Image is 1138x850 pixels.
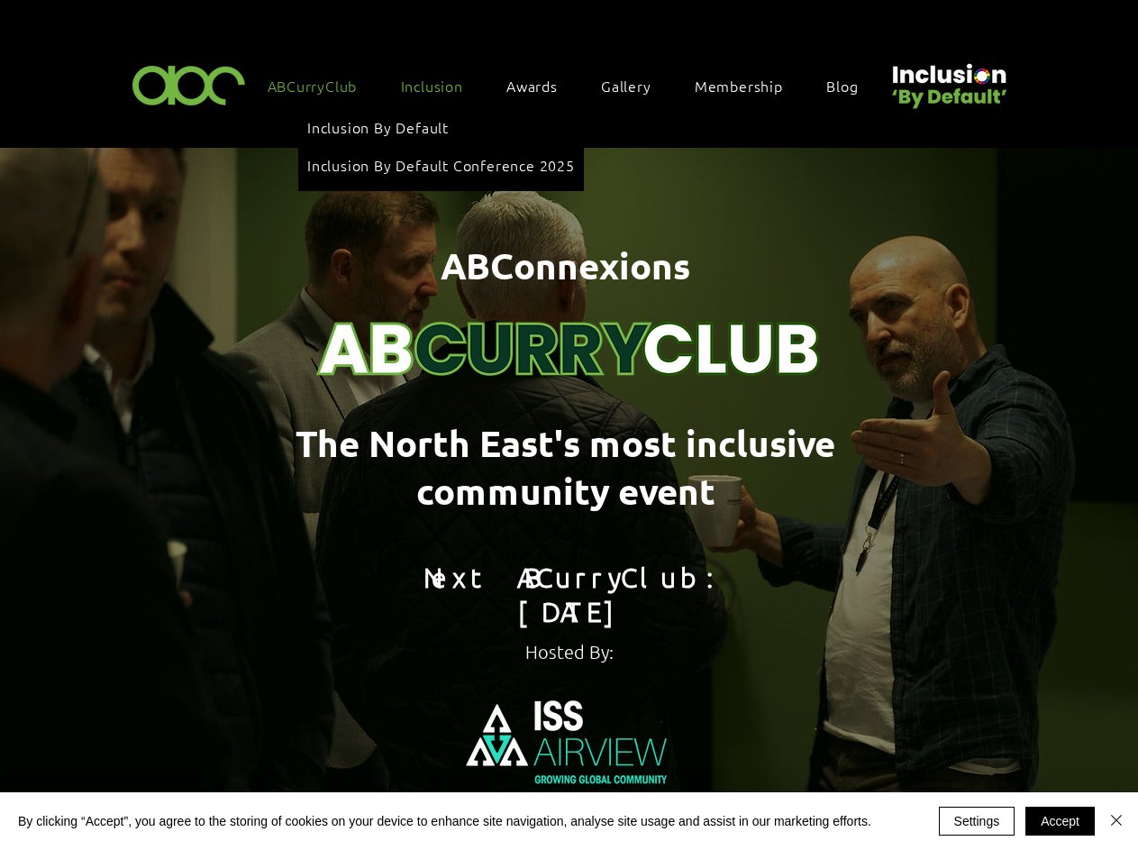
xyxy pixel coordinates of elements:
[1025,807,1095,836] button: Accept
[127,58,251,111] img: ABC-Logo-Blank-Background-01-01-2.png
[307,117,449,137] span: Inclusion By Default
[817,67,885,105] a: Blog
[423,561,715,628] span: Next ABCurryClub: [DATE]
[392,67,490,105] div: Inclusion
[497,67,585,105] div: Awards
[506,76,558,96] span: Awards
[307,110,575,144] a: Inclusion By Default
[592,67,678,105] a: Gallery
[307,148,575,182] a: Inclusion By Default Conference 2025
[1106,807,1127,836] button: Close
[826,76,858,96] span: Blog
[939,807,1015,836] button: Settings
[886,49,1010,111] img: Untitled design (22).png
[307,155,575,175] span: Inclusion By Default Conference 2025
[259,67,385,105] a: ABCurryClub
[695,76,783,96] span: Membership
[299,197,840,398] img: Curry Club Brand (4).png
[259,67,886,105] nav: Site
[525,641,614,663] span: Hosted By:
[296,419,835,514] span: The North East's most inclusive community event
[601,76,651,96] span: Gallery
[401,76,463,96] span: Inclusion
[268,76,358,96] span: ABCurryClub
[18,813,871,829] span: By clicking “Accept”, you agree to the storing of cookies on your device to enhance site navigati...
[1106,809,1127,831] img: Close
[441,672,697,817] img: ISS Airview Logo White.png
[298,101,584,191] div: Inclusion
[686,67,810,105] a: Membership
